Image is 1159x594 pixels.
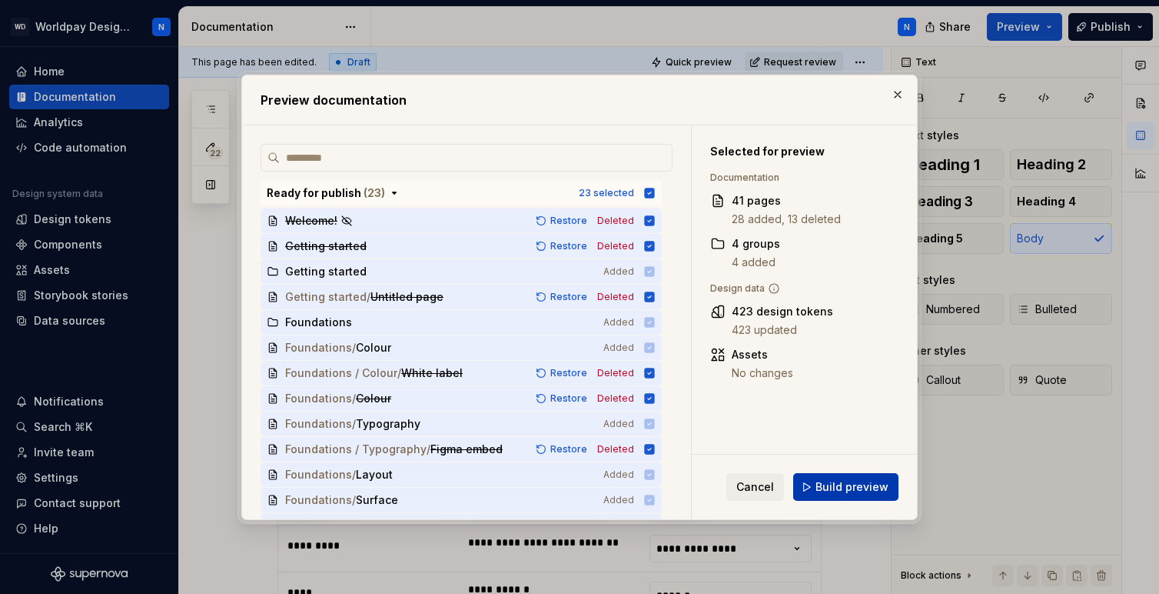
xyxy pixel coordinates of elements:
span: Untitled page [370,289,443,305]
span: Getting started [285,239,367,254]
div: Assets [732,347,793,362]
div: 4 added [732,255,780,270]
span: Deleted [597,291,634,303]
div: 41 pages [732,193,841,209]
button: Restore [531,289,594,305]
div: Documentation [710,172,891,184]
div: 28 added, 13 deleted [732,212,841,227]
button: Ready for publish (23)23 selected [261,181,662,205]
div: Selected for preview [710,144,891,159]
div: No changes [732,365,793,381]
span: Getting started [285,289,367,305]
div: 423 design tokens [732,304,833,319]
div: Ready for publish [267,185,385,201]
span: / [352,518,356,533]
span: Deleted [597,240,634,252]
span: Restore [550,392,587,405]
span: Deleted [597,392,634,405]
span: / [397,365,401,381]
span: / [367,289,370,305]
span: Foundations [285,391,352,406]
span: Figma embed [430,442,503,457]
span: White label [401,365,463,381]
div: 423 updated [732,322,833,338]
span: Restore [550,215,587,227]
span: / [427,442,430,457]
button: Build preview [793,473,898,501]
button: Restore [531,391,594,406]
div: 4 groups [732,236,780,252]
h2: Preview documentation [261,91,898,109]
span: Deleted [597,215,634,227]
span: Restore [550,367,587,379]
span: Deleted [597,443,634,456]
span: Restore [550,240,587,252]
span: Cancel [736,479,774,495]
span: Foundations / Typography [285,442,427,457]
span: Colour [356,391,391,406]
button: Restore [531,365,594,381]
button: Restore [531,213,594,229]
span: Deleted [597,367,634,379]
span: Build preview [815,479,888,495]
span: Foundations [285,518,352,533]
span: Restore [550,291,587,303]
div: Design data [710,282,891,295]
span: ( 23 ) [364,186,385,199]
button: Restore [531,442,594,457]
span: Shape [356,518,390,533]
span: Welcome! [285,213,337,229]
div: 23 selected [579,187,634,199]
span: Restore [550,443,587,456]
button: Restore [531,239,594,254]
span: / [352,391,356,406]
span: Foundations / Colour [285,365,397,381]
button: Cancel [726,473,784,501]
